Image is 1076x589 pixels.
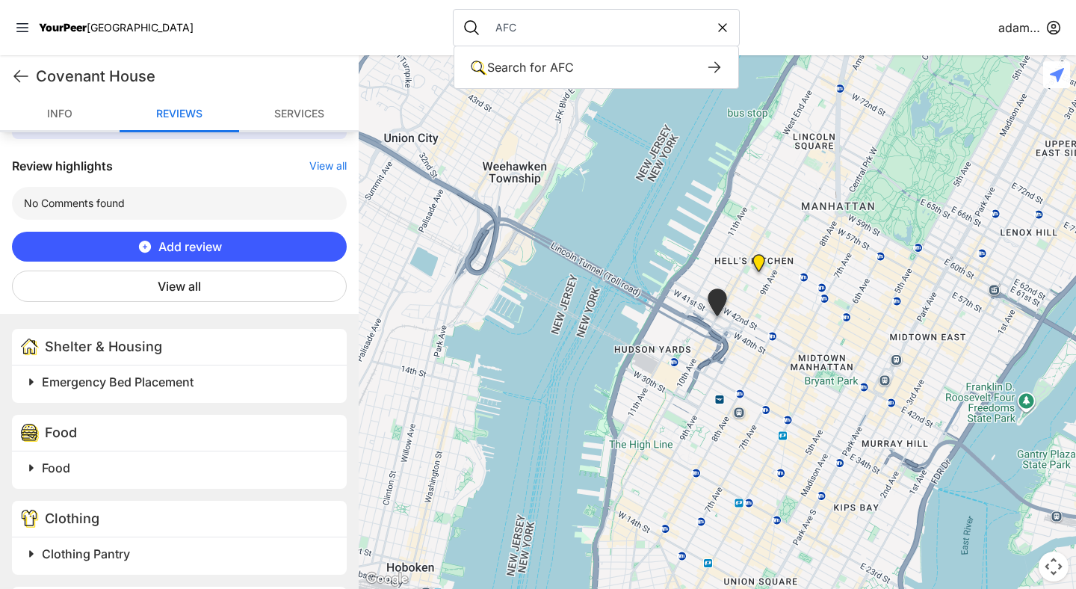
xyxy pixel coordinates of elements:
[12,232,347,262] button: Add review
[998,19,1040,37] span: adamabard
[42,374,194,389] span: Emergency Bed Placement
[39,21,87,34] span: YourPeer
[309,158,347,173] button: View all
[487,60,546,75] span: Search for
[486,20,715,35] input: Search
[749,254,768,278] div: Manhattan
[42,460,70,475] span: Food
[12,157,113,175] h3: Review highlights
[362,570,412,589] img: Google
[12,271,347,302] button: View all
[550,60,574,75] span: AFC
[158,238,222,256] span: Add review
[42,546,130,561] span: Clothing Pantry
[120,97,239,132] a: Reviews
[36,66,347,87] h1: Covenant House
[705,289,730,322] div: New York
[239,97,359,132] a: Services
[39,23,194,32] a: YourPeer[GEOGRAPHIC_DATA]
[362,570,412,589] a: Open this area in Google Maps (opens a new window)
[45,511,99,526] span: Clothing
[1039,552,1069,582] button: Map camera controls
[87,21,194,34] span: [GEOGRAPHIC_DATA]
[12,187,347,220] p: No Comments found
[45,425,77,440] span: Food
[45,339,162,354] span: Shelter & Housing
[998,19,1061,37] button: adamabard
